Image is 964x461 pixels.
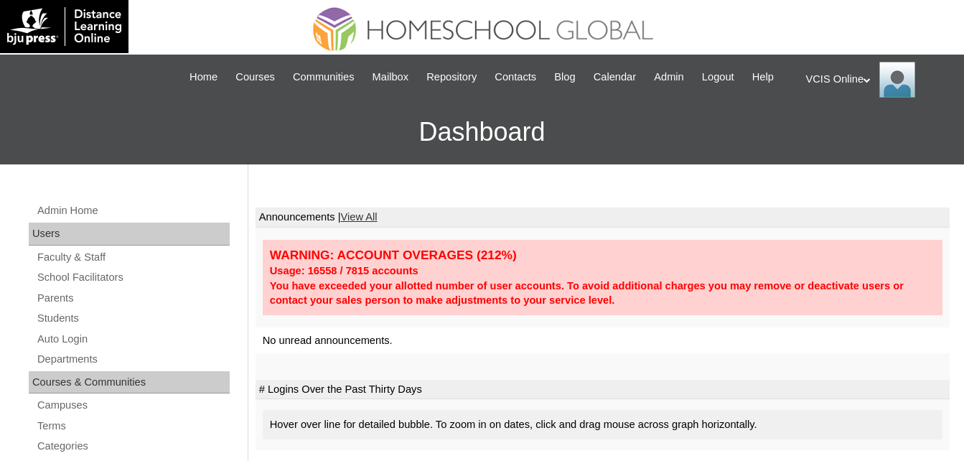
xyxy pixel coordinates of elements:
div: VCIS Online [806,62,950,98]
div: Users [29,223,230,246]
td: No unread announcements. [256,327,950,354]
span: Blog [554,69,575,85]
div: You have exceeded your allotted number of user accounts. To avoid additional charges you may remo... [270,279,935,308]
a: Auto Login [36,330,230,348]
a: Blog [547,69,582,85]
span: Mailbox [373,69,409,85]
div: WARNING: ACCOUNT OVERAGES (212%) [270,247,935,264]
a: Admin [647,69,691,85]
strong: Usage: 16558 / 7815 accounts [270,265,418,276]
a: Communities [286,69,362,85]
span: Calendar [594,69,636,85]
a: Terms [36,417,230,435]
img: logo-white.png [7,7,121,46]
div: Courses & Communities [29,371,230,394]
a: Faculty & Staff [36,248,230,266]
span: Courses [235,69,275,85]
span: Communities [293,69,355,85]
a: View All [341,211,378,223]
a: Campuses [36,396,230,414]
a: Courses [228,69,282,85]
a: Contacts [487,69,543,85]
span: Repository [426,69,477,85]
span: Admin [654,69,684,85]
td: # Logins Over the Past Thirty Days [256,380,950,400]
span: Help [752,69,774,85]
a: Admin Home [36,202,230,220]
a: Calendar [586,69,643,85]
a: Mailbox [365,69,416,85]
a: Logout [695,69,741,85]
td: Announcements | [256,208,950,228]
a: Categories [36,437,230,455]
h3: Dashboard [7,100,957,164]
a: Students [36,309,230,327]
a: Parents [36,289,230,307]
a: School Facilitators [36,269,230,287]
div: Hover over line for detailed bubble. To zoom in on dates, click and drag mouse across graph horiz... [263,410,942,439]
span: Logout [702,69,734,85]
span: Contacts [495,69,536,85]
img: VCIS Online Admin [879,62,915,98]
a: Help [745,69,781,85]
span: Home [189,69,217,85]
a: Departments [36,350,230,368]
a: Repository [419,69,484,85]
a: Home [182,69,225,85]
